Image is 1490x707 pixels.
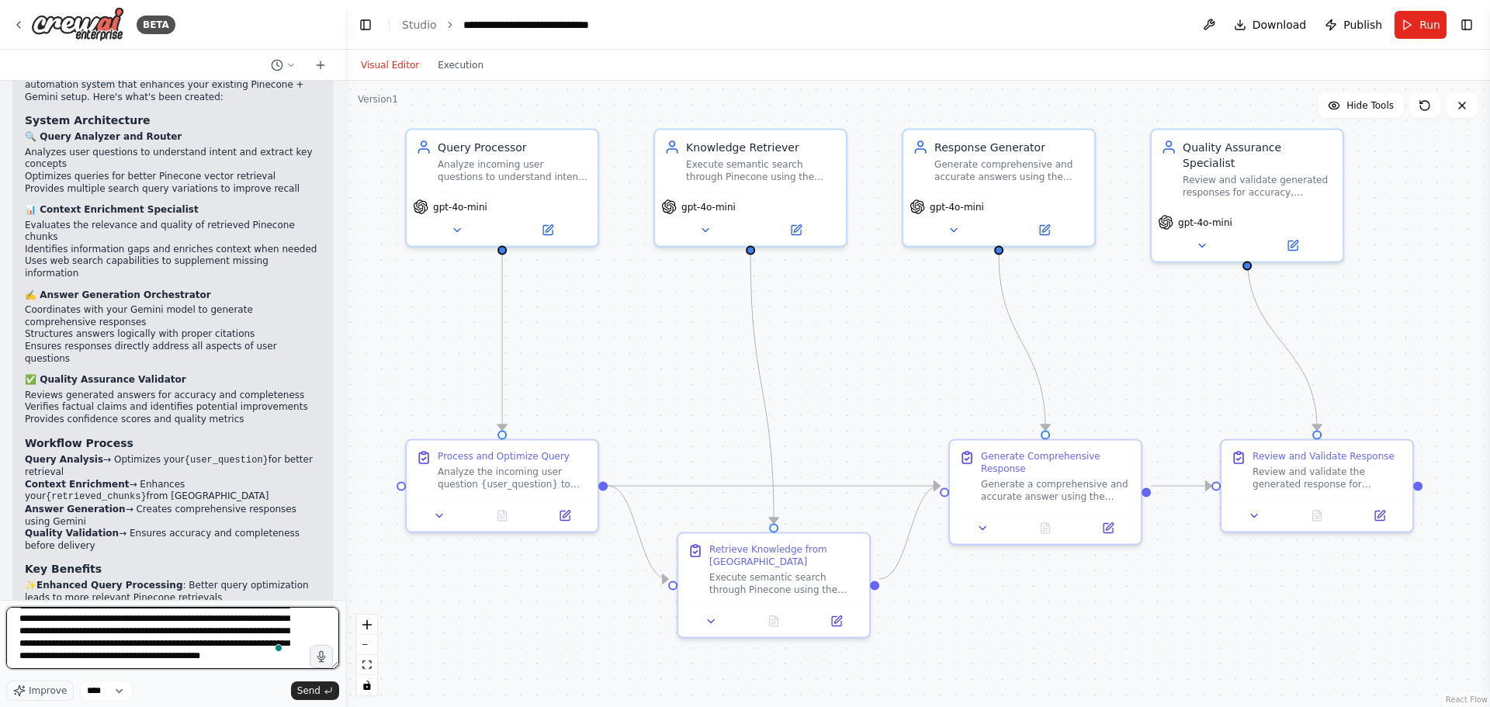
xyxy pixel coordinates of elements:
[686,140,837,155] div: Knowledge Retriever
[1150,129,1344,263] div: Quality Assurance SpecialistReview and validate generated responses for accuracy, completeness, r...
[1220,439,1414,533] div: Review and Validate ResponseReview and validate the generated response for accuracy, completeness...
[1446,695,1488,704] a: React Flow attribution
[352,56,428,75] button: Visual Editor
[46,491,147,502] code: {retrieved_chunks}
[608,478,668,587] g: Edge from bf6fc594-ea04-4a24-82f9-0ab7797ad01f to e214db62-1123-4716-9835-d8faf3a9bd5e
[25,341,321,365] li: Ensures responses directly address all aspects of user questions
[686,158,837,183] div: Execute semantic search through Pinecone using the optimized query to extract the top 3 most rele...
[934,158,1085,183] div: Generate comprehensive and accurate answers using the retrieved knowledge chunks from [GEOGRAPHIC...
[902,129,1096,248] div: Response GeneratorGenerate comprehensive and accurate answers using the retrieved knowledge chunk...
[879,478,940,587] g: Edge from e214db62-1123-4716-9835-d8faf3a9bd5e to 5b4fdce8-075b-4a99-9c8f-cb522453b8ba
[25,414,321,426] li: Provides confidence scores and quality metrics
[25,220,321,244] li: Evaluates the relevance and quality of retrieved Pinecone chunks
[1228,11,1313,39] button: Download
[1013,519,1079,538] button: No output available
[681,201,736,213] span: gpt-4o-mini
[357,615,377,695] div: React Flow controls
[25,374,186,385] strong: ✅ Quality Assurance Validator
[948,439,1142,546] div: Generate Comprehensive ResponseGenerate a comprehensive and accurate answer using the retrieved k...
[934,140,1085,155] div: Response Generator
[25,479,129,490] strong: Context Enrichment
[25,563,102,575] strong: Key Benefits
[25,244,321,256] li: Identifies information gaps and enriches context when needed
[1178,217,1232,229] span: gpt-4o-mini
[185,455,269,466] code: {user_question}
[438,158,588,183] div: Analyze incoming user questions to understand intent, extract key concepts, and optimize queries ...
[31,7,124,42] img: Logo
[25,504,321,528] li: → Creates comprehensive responses using Gemini
[1318,11,1388,39] button: Publish
[1183,174,1333,199] div: Review and validate generated responses for accuracy, completeness, relevance to the user questio...
[1346,99,1394,112] span: Hide Tools
[741,612,807,631] button: No output available
[25,289,211,300] strong: ✍️ Answer Generation Orchestrator
[433,201,487,213] span: gpt-4o-mini
[357,635,377,655] button: zoom out
[809,612,863,631] button: Open in side panel
[504,221,591,240] button: Open in side panel
[402,17,638,33] nav: breadcrumb
[1183,140,1333,171] div: Quality Assurance Specialist
[494,255,510,431] g: Edge from 4c9b5904-3439-4b9a-ad7d-41086cc1569d to bf6fc594-ea04-4a24-82f9-0ab7797ad01f
[981,450,1131,475] div: Generate Comprehensive Response
[25,147,321,171] li: Analyzes user questions to understand intent and extract key concepts
[25,255,321,279] li: Uses web search capabilities to supplement missing information
[608,478,940,494] g: Edge from bf6fc594-ea04-4a24-82f9-0ab7797ad01f to 5b4fdce8-075b-4a99-9c8f-cb522453b8ba
[355,14,376,36] button: Hide left sidebar
[428,56,493,75] button: Execution
[538,507,591,525] button: Open in side panel
[1318,93,1403,118] button: Hide Tools
[1253,466,1403,490] div: Review and validate the generated response for accuracy, completeness, and relevance to the user ...
[25,67,321,103] p: I've successfully built a comprehensive multi-agent RAG automation system that enhances your exis...
[297,684,321,697] span: Send
[470,507,535,525] button: No output available
[438,450,570,463] div: Process and Optimize Query
[1284,507,1350,525] button: No output available
[709,571,860,596] div: Execute semantic search through Pinecone using the optimized query from the Query Processor. Extr...
[308,56,333,75] button: Start a new chat
[930,201,984,213] span: gpt-4o-mini
[25,528,321,552] li: → Ensures accuracy and completeness before delivery
[25,390,321,402] li: Reviews generated answers for accuracy and completeness
[981,478,1131,503] div: Generate a comprehensive and accurate answer using the retrieved knowledge chunks from [GEOGRAPHI...
[357,675,377,695] button: toggle interactivity
[1253,17,1307,33] span: Download
[1081,519,1135,538] button: Open in side panel
[25,580,321,677] p: ✨ : Better query optimization leads to more relevant Pinecone retrievals ✨ : Automatic gap detect...
[357,615,377,635] button: zoom in
[1419,17,1440,33] span: Run
[405,439,599,533] div: Process and Optimize QueryAnalyze the incoming user question {user_question} to understand the in...
[1239,255,1325,431] g: Edge from 153b57ab-afa4-4829-8995-fb905e33d252 to 733350a8-103d-4d64-88f5-2f141234de4b
[25,504,126,515] strong: Answer Generation
[653,129,847,248] div: Knowledge RetrieverExecute semantic search through Pinecone using the optimized query to extract ...
[291,681,339,700] button: Send
[25,528,119,539] strong: Quality Validation
[438,466,588,490] div: Analyze the incoming user question {user_question} to understand the intent, extract key concepts...
[6,681,74,701] button: Improve
[677,532,871,639] div: Retrieve Knowledge from [GEOGRAPHIC_DATA]Execute semantic search through Pinecone using the optim...
[25,479,321,504] li: → Enhances your from [GEOGRAPHIC_DATA]
[1000,221,1088,240] button: Open in side panel
[991,255,1053,431] g: Edge from 89e0e007-4d23-420c-b6f0-e15df7ab9dc4 to 5b4fdce8-075b-4a99-9c8f-cb522453b8ba
[25,401,321,414] li: Verifies factual claims and identifies potential improvements
[357,655,377,675] button: fit view
[25,328,321,341] li: Structures answers logically with proper citations
[1253,450,1395,463] div: Review and Validate Response
[402,19,437,31] a: Studio
[405,129,599,248] div: Query ProcessorAnalyze incoming user questions to understand intent, extract key concepts, and op...
[743,255,781,524] g: Edge from a91ae4f7-18c6-47ab-88c6-fa1e1c191a86 to e214db62-1123-4716-9835-d8faf3a9bd5e
[25,131,182,142] strong: 🔍 Query Analyzer and Router
[36,580,182,591] strong: Enhanced Query Processing
[25,454,103,465] strong: Query Analysis
[25,437,133,449] strong: Workflow Process
[358,93,398,106] div: Version 1
[25,114,151,126] strong: System Architecture
[25,454,321,479] li: → Optimizes your for better retrieval
[1151,478,1211,494] g: Edge from 5b4fdce8-075b-4a99-9c8f-cb522453b8ba to 733350a8-103d-4d64-88f5-2f141234de4b
[25,304,321,328] li: Coordinates with your Gemini model to generate comprehensive responses
[6,607,339,669] textarea: To enrich screen reader interactions, please activate Accessibility in Grammarly extension settings
[25,183,321,196] li: Provides multiple search query variations to improve recall
[1343,17,1382,33] span: Publish
[1456,14,1478,36] button: Show right sidebar
[709,543,860,568] div: Retrieve Knowledge from [GEOGRAPHIC_DATA]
